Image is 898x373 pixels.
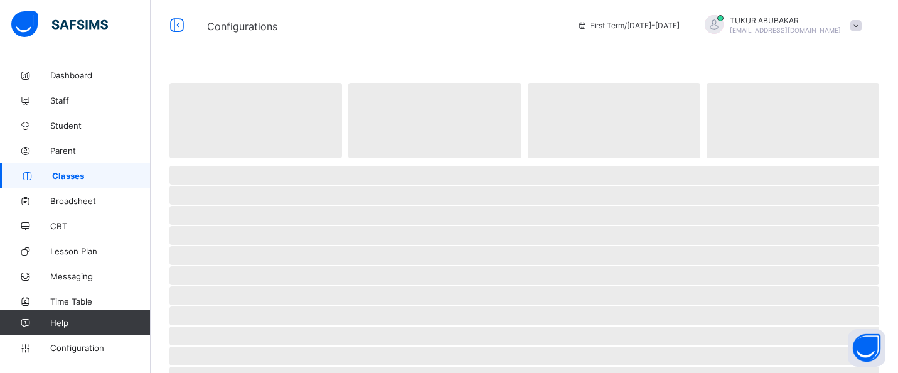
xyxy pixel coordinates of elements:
span: ‌ [169,166,879,185]
span: ‌ [169,266,879,285]
span: Lesson Plan [50,246,151,256]
span: ‌ [528,83,700,158]
span: Help [50,318,150,328]
span: ‌ [169,83,342,158]
span: Parent [50,146,151,156]
span: Staff [50,95,151,105]
span: Messaging [50,271,151,281]
span: Time Table [50,296,151,306]
span: ‌ [169,327,879,345]
span: CBT [50,221,151,231]
span: Classes [52,171,151,181]
span: ‌ [707,83,879,158]
span: session/term information [577,21,680,30]
span: ‌ [169,246,879,265]
div: TUKURABUBAKAR [692,15,868,36]
span: ‌ [169,347,879,365]
span: Student [50,121,151,131]
span: TUKUR ABUBAKAR [730,16,841,25]
span: Configurations [207,20,277,33]
img: safsims [11,11,108,38]
span: ‌ [169,226,879,245]
span: Dashboard [50,70,151,80]
span: ‌ [169,186,879,205]
span: ‌ [169,286,879,305]
span: ‌ [169,306,879,325]
span: Configuration [50,343,150,353]
span: ‌ [169,206,879,225]
span: ‌ [348,83,521,158]
span: [EMAIL_ADDRESS][DOMAIN_NAME] [730,26,841,34]
span: Broadsheet [50,196,151,206]
button: Open asap [848,329,885,367]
